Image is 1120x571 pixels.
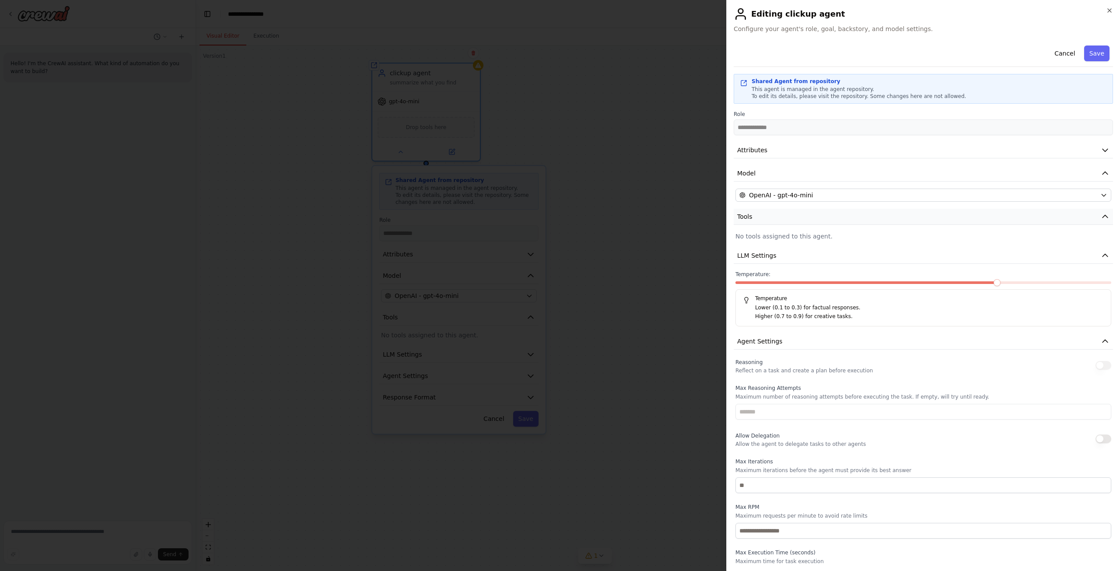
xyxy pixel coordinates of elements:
label: Role [734,111,1113,118]
span: Allow Delegation [735,433,780,439]
span: OpenAI - gpt-4o-mini [749,191,813,200]
span: Temperature: [735,271,770,278]
label: Max Execution Time (seconds) [735,549,1111,556]
label: Max RPM [735,504,1111,511]
span: Configure your agent's role, goal, backstory, and model settings. [734,25,1113,33]
p: Lower (0.1 to 0.3) for factual responses. [755,304,1104,312]
h2: Editing clickup agent [734,7,1113,21]
span: Tools [737,212,752,221]
button: Model [734,165,1113,182]
p: Maximum requests per minute to avoid rate limits [735,512,1111,519]
span: Attributes [737,146,767,154]
p: Allow the agent to delegate tasks to other agents [735,441,866,448]
p: Maximum number of reasoning attempts before executing the task. If empty, will try until ready. [735,393,1111,400]
span: Model [737,169,756,178]
button: Save [1084,46,1109,61]
button: Attributes [734,142,1113,158]
span: To edit its details, please visit the repository. Some changes here are not allowed. [752,93,966,99]
label: Max Reasoning Attempts [735,385,1111,392]
button: Agent Settings [734,333,1113,350]
button: Cancel [1049,46,1080,61]
p: Reflect on a task and create a plan before execution [735,367,873,374]
span: LLM Settings [737,251,777,260]
p: No tools assigned to this agent. [735,232,1111,241]
span: This agent is managed in the agent repository. [752,86,874,92]
button: Tools [734,209,1113,225]
h5: Temperature [743,295,1104,302]
span: Reasoning [735,359,763,365]
p: Maximum iterations before the agent must provide its best answer [735,467,1111,474]
button: OpenAI - gpt-4o-mini [735,189,1111,202]
p: Maximum time for task execution [735,558,1111,565]
label: Max Iterations [735,458,1111,465]
p: Higher (0.7 to 0.9) for creative tasks. [755,312,1104,321]
div: Shared Agent from repository [752,78,966,85]
span: Agent Settings [737,337,782,346]
button: LLM Settings [734,248,1113,264]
